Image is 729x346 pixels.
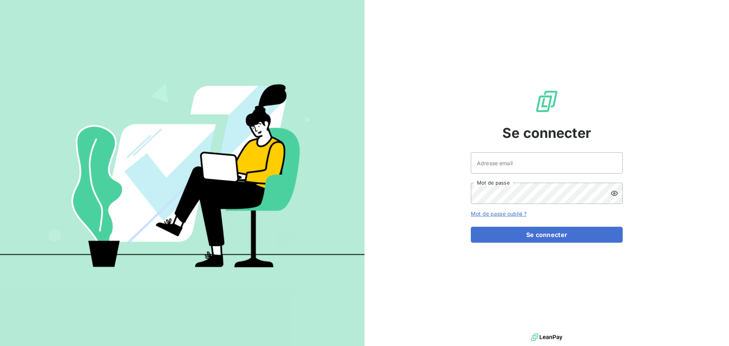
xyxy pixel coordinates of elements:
a: Mot de passe oublié ? [471,210,527,217]
span: Se connecter [502,123,591,143]
button: Se connecter [471,227,623,243]
input: placeholder [471,152,623,174]
img: Logo LeanPay [535,89,559,114]
img: logo [531,332,562,343]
